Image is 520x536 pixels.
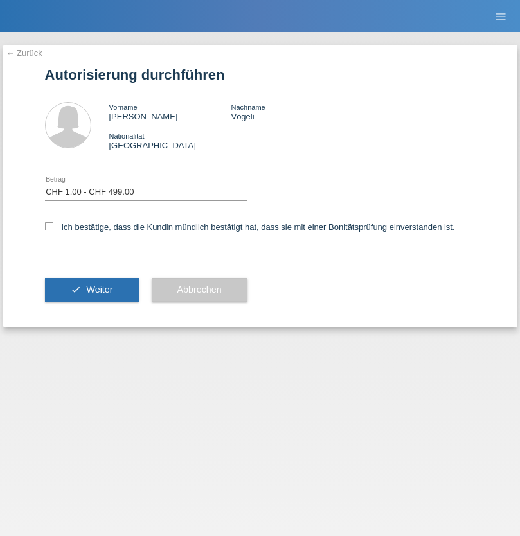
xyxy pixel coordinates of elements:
[177,284,222,295] span: Abbrechen
[45,278,139,302] button: check Weiter
[152,278,247,302] button: Abbrechen
[6,48,42,58] a: ← Zurück
[45,67,476,83] h1: Autorisierung durchführen
[109,103,138,111] span: Vorname
[71,284,81,295] i: check
[494,10,507,23] i: menu
[109,132,145,140] span: Nationalität
[231,103,265,111] span: Nachname
[109,131,231,150] div: [GEOGRAPHIC_DATA]
[488,12,514,20] a: menu
[109,102,231,121] div: [PERSON_NAME]
[86,284,112,295] span: Weiter
[231,102,353,121] div: Vögeli
[45,222,455,232] label: Ich bestätige, dass die Kundin mündlich bestätigt hat, dass sie mit einer Bonitätsprüfung einvers...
